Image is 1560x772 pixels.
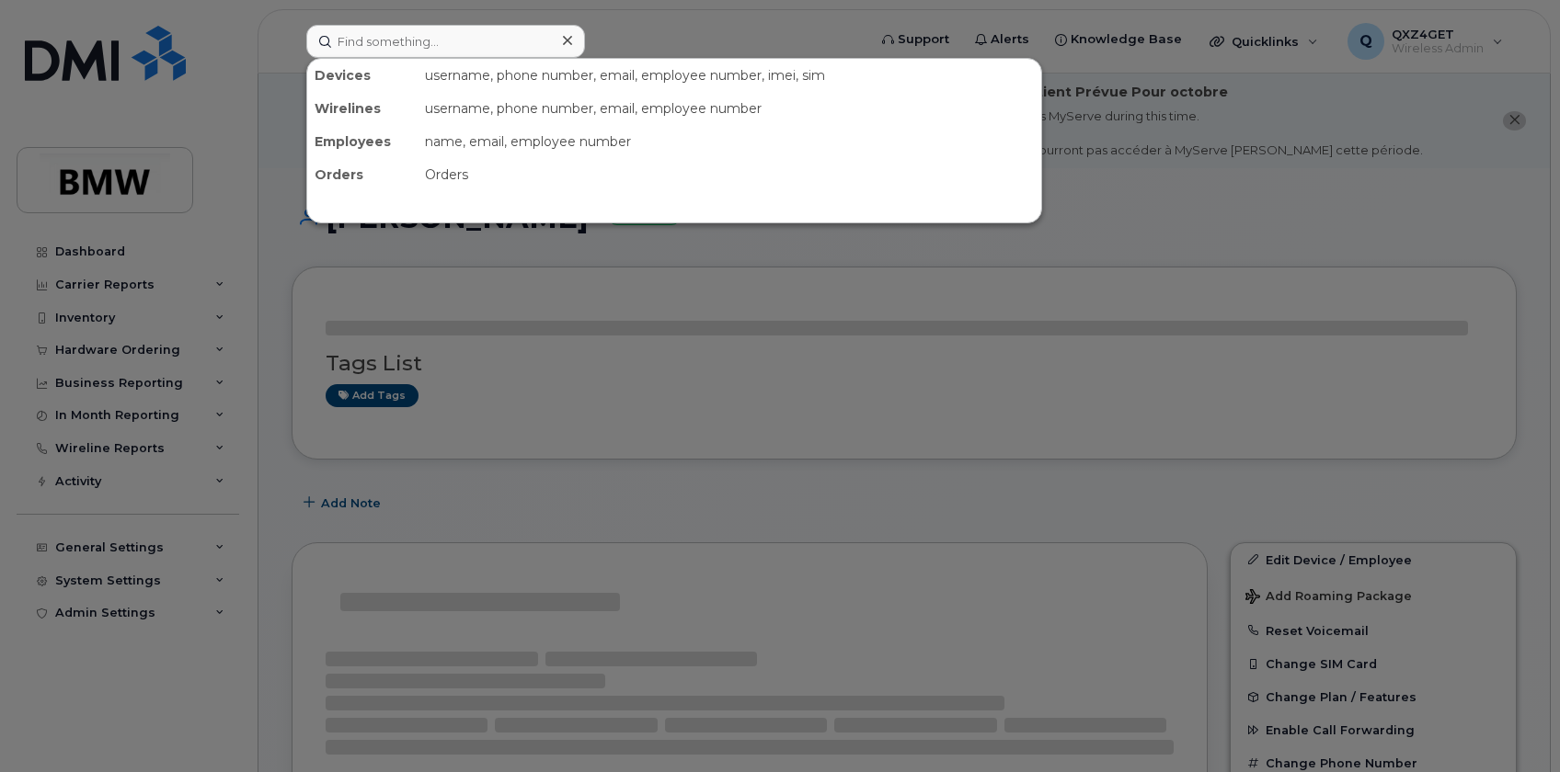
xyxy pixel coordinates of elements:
div: name, email, employee number [418,125,1041,158]
div: Orders [418,158,1041,191]
div: username, phone number, email, employee number [418,92,1041,125]
div: Employees [307,125,418,158]
div: Devices [307,59,418,92]
div: Wirelines [307,92,418,125]
div: Orders [307,158,418,191]
div: username, phone number, email, employee number, imei, sim [418,59,1041,92]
